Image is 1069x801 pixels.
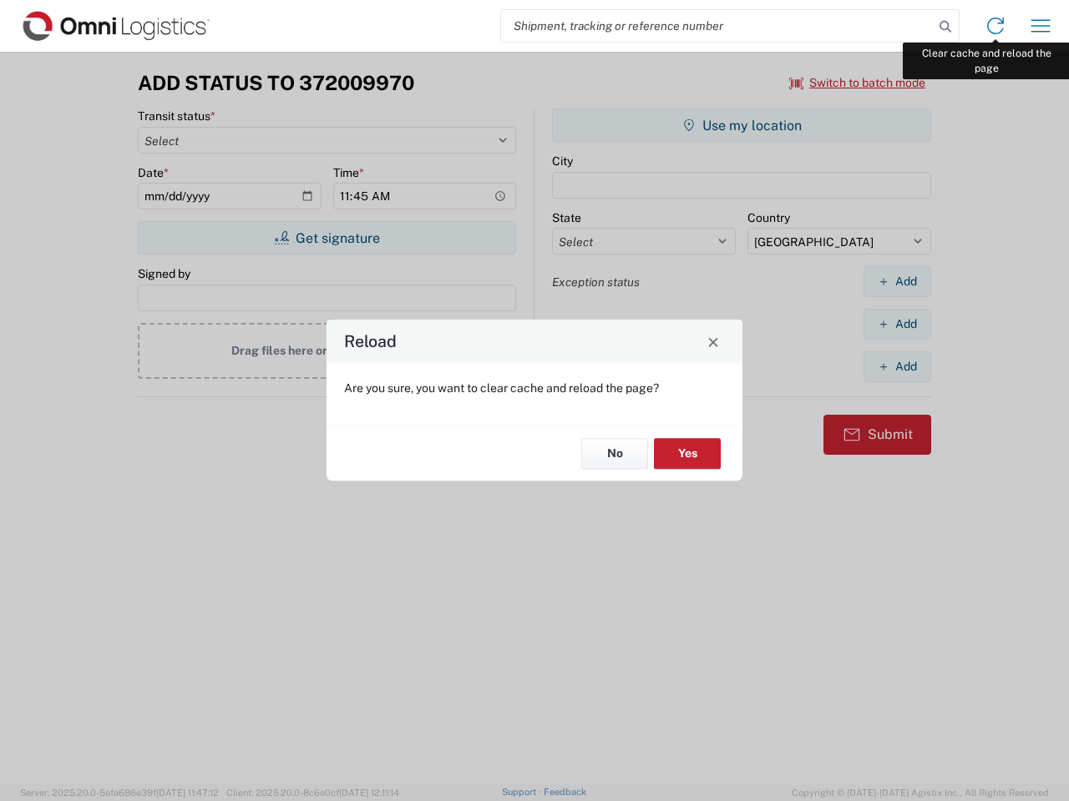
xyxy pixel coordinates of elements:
p: Are you sure, you want to clear cache and reload the page? [344,380,725,395]
button: No [581,438,648,469]
input: Shipment, tracking or reference number [501,10,934,42]
h4: Reload [344,330,397,354]
button: Yes [654,438,721,469]
button: Close [702,330,725,353]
